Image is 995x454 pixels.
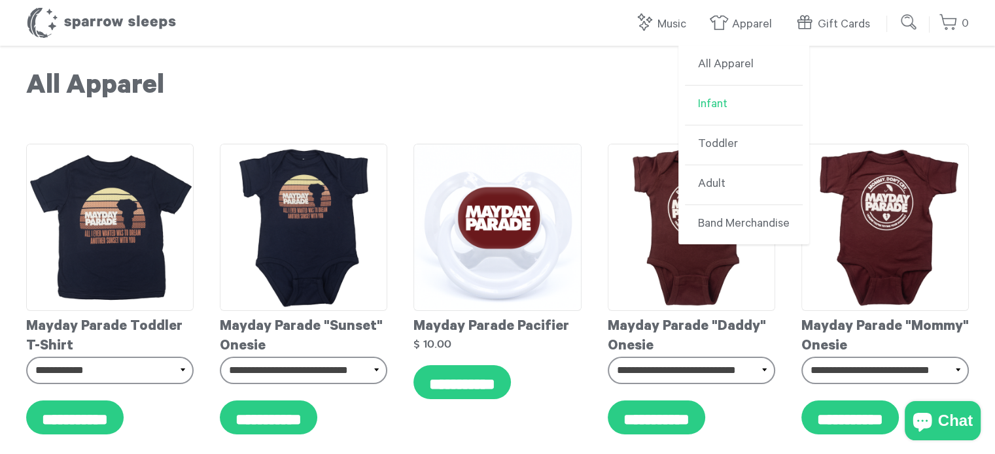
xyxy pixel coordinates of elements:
[685,125,803,165] a: Toddler
[608,144,775,311] img: Mayday_Parade_-_Daddy_Onesie_grande.png
[896,9,922,35] input: Submit
[685,165,803,205] a: Adult
[635,10,693,39] a: Music
[220,311,387,357] div: Mayday Parade "Sunset" Onesie
[709,10,778,39] a: Apparel
[685,86,803,125] a: Infant
[801,144,969,311] img: Mayday_Parade_-_Mommy_Onesie_grande.png
[220,144,387,311] img: MaydayParade-SunsetOnesie_grande.png
[685,46,803,86] a: All Apparel
[26,72,969,105] h1: All Apparel
[795,10,877,39] a: Gift Cards
[26,7,177,39] h1: Sparrow Sleeps
[685,205,803,244] a: Band Merchandise
[413,311,581,337] div: Mayday Parade Pacifier
[901,401,985,444] inbox-online-store-chat: Shopify online store chat
[26,144,194,311] img: MaydayParade-SunsetToddlerT-shirt_grande.png
[413,338,451,349] strong: $ 10.00
[413,144,581,311] img: MaydayParadePacifierMockup_grande.png
[939,10,969,38] a: 0
[608,311,775,357] div: Mayday Parade "Daddy" Onesie
[26,311,194,357] div: Mayday Parade Toddler T-Shirt
[801,311,969,357] div: Mayday Parade "Mommy" Onesie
